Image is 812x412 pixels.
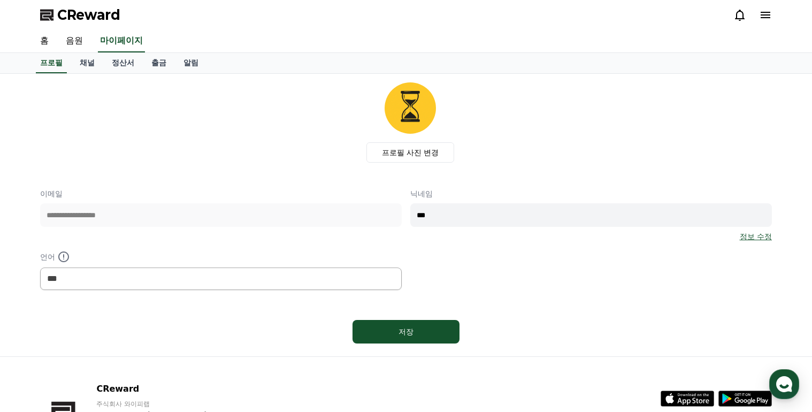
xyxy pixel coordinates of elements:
[40,250,402,263] p: 언어
[410,188,772,199] p: 닉네임
[40,188,402,199] p: 이메일
[366,142,455,163] label: 프로필 사진 변경
[143,53,175,73] a: 출금
[103,53,143,73] a: 정산서
[57,6,120,24] span: CReward
[740,231,772,242] a: 정보 수정
[32,30,57,52] a: 홈
[374,326,438,337] div: 저장
[96,383,227,395] p: CReward
[57,30,91,52] a: 음원
[96,400,227,408] p: 주식회사 와이피랩
[36,53,67,73] a: 프로필
[71,53,103,73] a: 채널
[385,82,436,134] img: profile_image
[353,320,459,344] button: 저장
[175,53,207,73] a: 알림
[98,30,145,52] a: 마이페이지
[40,6,120,24] a: CReward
